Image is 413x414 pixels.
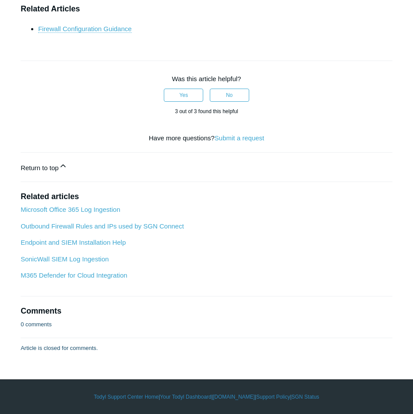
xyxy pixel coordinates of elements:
[21,271,127,279] a: M365 Defender for Cloud Integration
[256,393,290,401] a: Support Policy
[292,393,319,401] a: SGN Status
[21,320,52,329] p: 0 comments
[164,89,203,102] button: This article was helpful
[21,344,98,353] p: Article is closed for comments.
[21,255,109,263] a: SonicWall SIEM Log Ingestion
[172,75,241,82] span: Was this article helpful?
[38,25,131,33] a: Firewall Configuration Guidance
[215,134,264,142] a: Submit a request
[21,191,392,203] h2: Related articles
[21,222,184,230] a: Outbound Firewall Rules and IPs used by SGN Connect
[21,153,392,182] a: Return to top
[21,133,392,143] div: Have more questions?
[94,393,159,401] a: Todyl Support Center Home
[213,393,255,401] a: [DOMAIN_NAME]
[175,108,238,114] span: 3 out of 3 found this helpful
[21,206,120,213] a: Microsoft Office 365 Log Ingestion
[160,393,211,401] a: Your Todyl Dashboard
[21,305,392,317] h2: Comments
[21,239,126,246] a: Endpoint and SIEM Installation Help
[21,3,392,15] h3: Related Articles
[210,89,249,102] button: This article was not helpful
